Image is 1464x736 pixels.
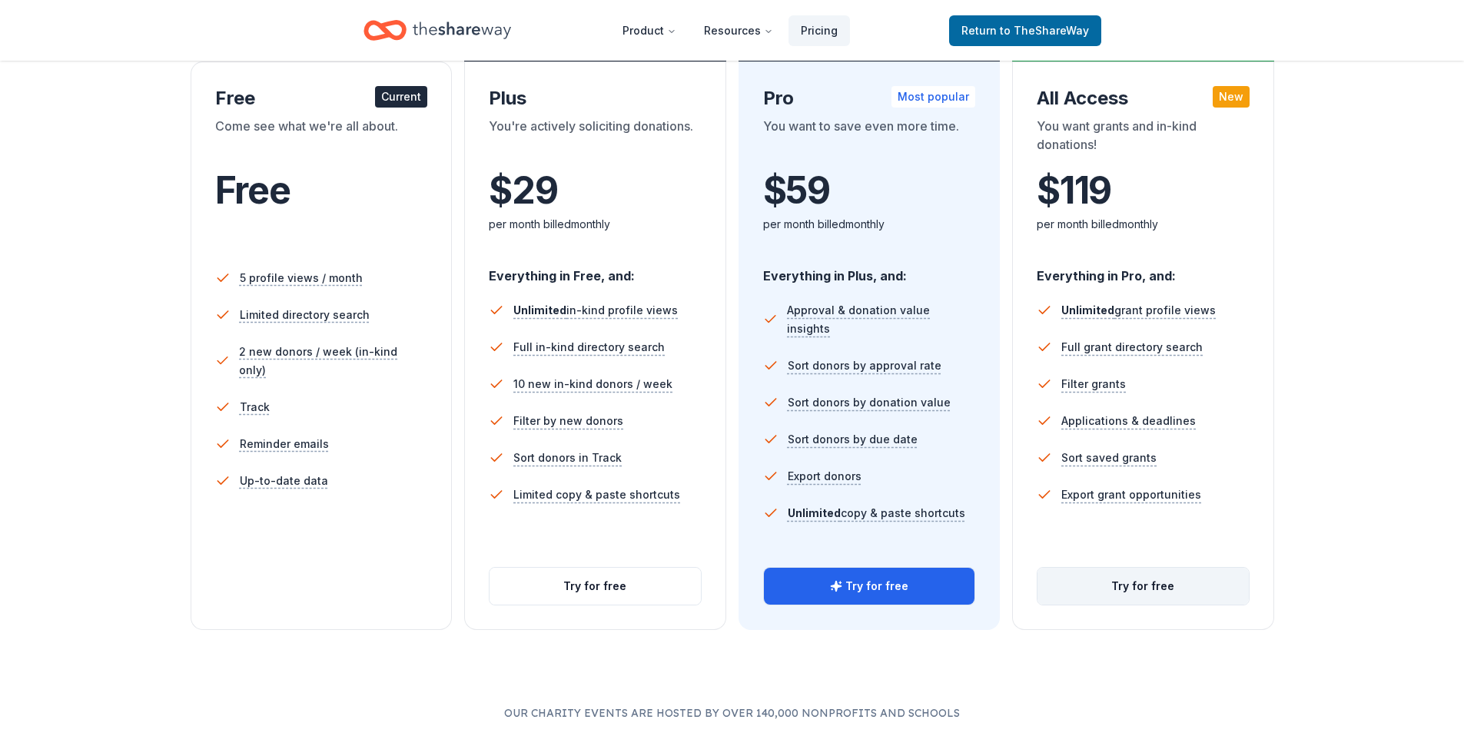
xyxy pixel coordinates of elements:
a: Pricing [788,15,850,46]
button: Resources [692,15,785,46]
span: 10 new in-kind donors / week [513,375,672,393]
div: Come see what we're all about. [215,117,428,160]
span: 5 profile views / month [240,269,363,287]
button: Product [610,15,689,46]
span: copy & paste shortcuts [788,506,965,519]
span: Approval & donation value insights [787,301,975,338]
div: All Access [1037,86,1250,111]
span: Unlimited [1061,303,1114,317]
div: Pro [763,86,976,111]
span: $ 119 [1037,169,1111,212]
nav: Main [610,12,850,48]
span: Export grant opportunities [1061,486,1201,504]
div: Plus [489,86,702,111]
span: Filter by new donors [513,412,623,430]
div: Everything in Free, and: [489,254,702,286]
div: per month billed monthly [763,215,976,234]
span: Reminder emails [240,435,329,453]
span: Limited directory search [240,306,370,324]
div: Everything in Pro, and: [1037,254,1250,286]
div: You want grants and in-kind donations! [1037,117,1250,160]
span: Sort donors by approval rate [788,356,941,375]
div: You're actively soliciting donations. [489,117,702,160]
span: Free [215,167,290,213]
div: per month billed monthly [489,215,702,234]
div: per month billed monthly [1037,215,1250,234]
button: Try for free [764,568,975,605]
span: Sort donors by donation value [788,393,951,412]
div: Everything in Plus, and: [763,254,976,286]
div: Current [375,86,427,108]
button: Try for free [1037,568,1249,605]
a: Returnto TheShareWay [949,15,1101,46]
span: Full in-kind directory search [513,338,665,356]
div: You want to save even more time. [763,117,976,160]
span: in-kind profile views [513,303,678,317]
span: Export donors [788,467,861,486]
span: $ 59 [763,169,830,212]
span: Up-to-date data [240,472,328,490]
span: Full grant directory search [1061,338,1203,356]
div: New [1213,86,1250,108]
a: Home [364,12,511,48]
div: Most popular [891,86,975,108]
span: Filter grants [1061,375,1126,393]
div: Free [215,86,428,111]
span: $ 29 [489,169,557,212]
span: Applications & deadlines [1061,412,1196,430]
span: Limited copy & paste shortcuts [513,486,680,504]
span: Sort donors by due date [788,430,918,449]
span: Track [240,398,270,416]
button: Try for free [490,568,701,605]
span: Return [961,22,1089,40]
span: Sort saved grants [1061,449,1157,467]
span: Sort donors in Track [513,449,622,467]
span: Unlimited [513,303,566,317]
p: Our charity events are hosted by over 140,000 nonprofits and schools [61,704,1403,722]
span: grant profile views [1061,303,1216,317]
span: 2 new donors / week (in-kind only) [239,343,427,380]
span: to TheShareWay [1000,24,1089,37]
span: Unlimited [788,506,841,519]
